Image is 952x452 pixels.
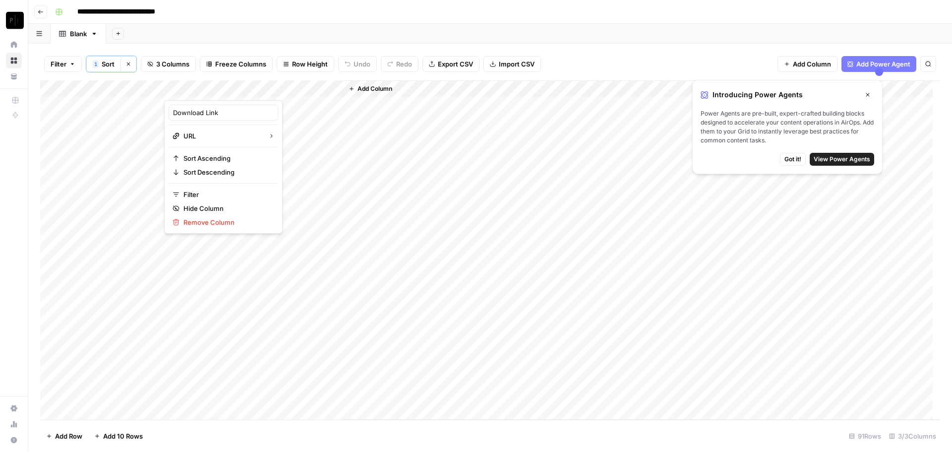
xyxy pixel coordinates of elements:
[44,56,82,72] button: Filter
[6,11,24,29] img: Paragon Intel - Bill / Ty / Colby R&D Logo
[780,153,806,166] button: Got it!
[354,59,370,69] span: Undo
[793,59,831,69] span: Add Column
[885,428,940,444] div: 3/3 Columns
[102,59,115,69] span: Sort
[183,153,270,163] span: Sort Ascending
[396,59,412,69] span: Redo
[55,431,82,441] span: Add Row
[338,56,377,72] button: Undo
[6,8,22,33] button: Workspace: Paragon Intel - Bill / Ty / Colby R&D
[810,153,874,166] button: View Power Agents
[88,428,149,444] button: Add 10 Rows
[483,56,541,72] button: Import CSV
[438,59,473,69] span: Export CSV
[86,56,120,72] button: 1Sort
[277,56,334,72] button: Row Height
[6,37,22,53] a: Home
[6,416,22,432] a: Usage
[70,29,87,39] div: Blank
[156,59,189,69] span: 3 Columns
[183,217,270,227] span: Remove Column
[6,53,22,68] a: Browse
[183,203,270,213] span: Hide Column
[6,400,22,416] a: Settings
[94,60,97,68] span: 1
[200,56,273,72] button: Freeze Columns
[93,60,99,68] div: 1
[499,59,535,69] span: Import CSV
[777,56,837,72] button: Add Column
[51,24,106,44] a: Blank
[6,432,22,448] button: Help + Support
[183,190,270,199] span: Filter
[103,431,143,441] span: Add 10 Rows
[784,155,801,164] span: Got it!
[841,56,916,72] button: Add Power Agent
[814,155,870,164] span: View Power Agents
[856,59,910,69] span: Add Power Agent
[357,84,392,93] span: Add Column
[215,59,266,69] span: Freeze Columns
[51,59,66,69] span: Filter
[381,56,418,72] button: Redo
[183,167,270,177] span: Sort Descending
[701,109,874,145] span: Power Agents are pre-built, expert-crafted building blocks designed to accelerate your content op...
[6,68,22,84] a: Your Data
[292,59,328,69] span: Row Height
[701,88,874,101] div: Introducing Power Agents
[141,56,196,72] button: 3 Columns
[40,428,88,444] button: Add Row
[845,428,885,444] div: 91 Rows
[422,56,479,72] button: Export CSV
[183,131,260,141] span: URL
[345,82,396,95] button: Add Column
